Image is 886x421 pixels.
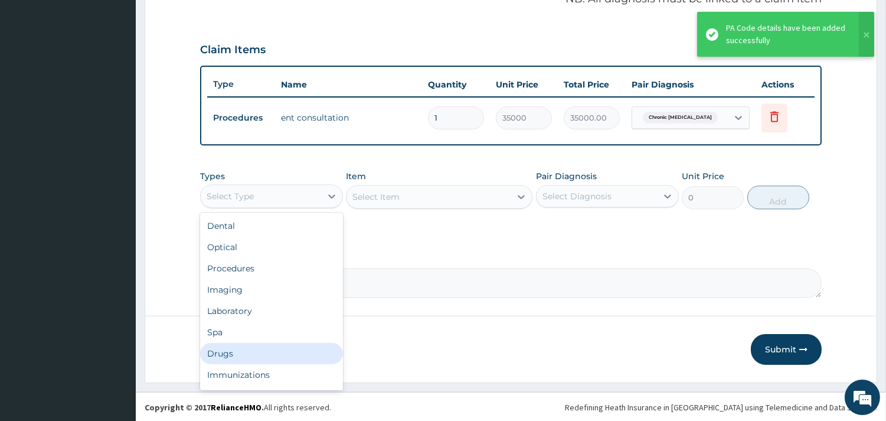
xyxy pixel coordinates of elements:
[200,322,343,343] div: Spa
[22,59,48,89] img: d_794563401_company_1708531726252_794563401
[200,386,343,407] div: Others
[558,73,626,96] th: Total Price
[626,73,756,96] th: Pair Diagnosis
[200,279,343,300] div: Imaging
[194,6,222,34] div: Minimize live chat window
[756,73,815,96] th: Actions
[346,170,366,182] label: Item
[200,44,266,57] h3: Claim Items
[422,73,490,96] th: Quantity
[643,112,718,124] span: Chronic [MEDICAL_DATA]
[542,190,612,202] div: Select Diagnosis
[68,132,163,251] span: We're online!
[490,73,558,96] th: Unit Price
[726,22,848,47] div: PA Code details have been added successfully
[747,186,809,209] button: Add
[536,170,597,182] label: Pair Diagnosis
[6,289,225,330] textarea: Type your message and hit 'Enter'
[61,66,198,82] div: Chat with us now
[200,215,343,237] div: Dental
[200,258,343,279] div: Procedures
[200,364,343,386] div: Immunizations
[275,73,422,96] th: Name
[200,171,225,182] label: Types
[275,106,422,129] td: ent consultation
[207,73,275,95] th: Type
[565,401,877,413] div: Redefining Heath Insurance in [GEOGRAPHIC_DATA] using Telemedicine and Data Science!
[682,170,724,182] label: Unit Price
[200,237,343,258] div: Optical
[200,343,343,364] div: Drugs
[207,190,254,202] div: Select Type
[145,402,264,413] strong: Copyright © 2017 .
[211,402,261,413] a: RelianceHMO
[751,334,822,365] button: Submit
[207,107,275,129] td: Procedures
[200,300,343,322] div: Laboratory
[200,252,822,262] label: Comment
